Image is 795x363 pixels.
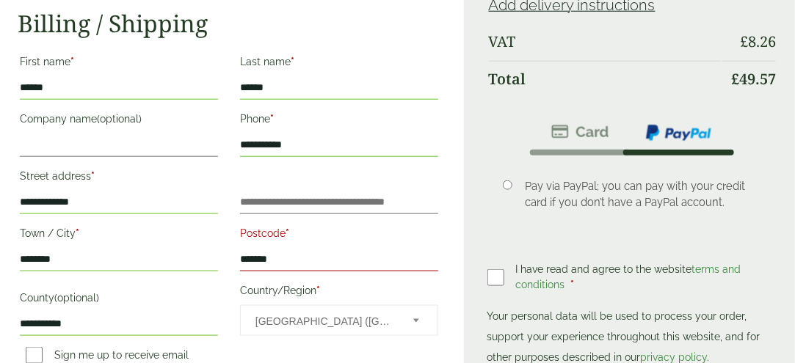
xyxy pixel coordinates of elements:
[20,166,218,191] label: Street address
[645,123,713,142] img: ppcp-gateway.png
[740,32,776,51] bdi: 8.26
[240,109,438,133] label: Phone
[291,56,294,67] abbr: required
[255,306,393,337] span: United Kingdom (UK)
[551,123,609,141] img: stripe.png
[18,10,440,37] h2: Billing / Shipping
[641,351,708,363] a: privacy policy
[20,51,218,76] label: First name
[240,223,438,248] label: Postcode
[740,32,748,51] span: £
[20,109,218,133] label: Company name
[20,287,218,312] label: County
[316,285,320,296] abbr: required
[54,292,99,304] span: (optional)
[571,279,575,290] abbr: required
[70,56,74,67] abbr: required
[240,51,438,76] label: Last name
[240,305,438,336] span: Country/Region
[286,227,289,239] abbr: required
[97,113,142,125] span: (optional)
[20,223,218,248] label: Town / City
[91,170,95,182] abbr: required
[270,113,274,125] abbr: required
[489,24,721,59] th: VAT
[516,263,741,290] span: I have read and agree to the website
[731,69,776,89] bdi: 49.57
[731,69,739,89] span: £
[76,227,79,239] abbr: required
[525,178,755,210] p: Pay via PayPal; you can pay with your credit card if you don’t have a PayPal account.
[489,61,721,97] th: Total
[240,280,438,305] label: Country/Region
